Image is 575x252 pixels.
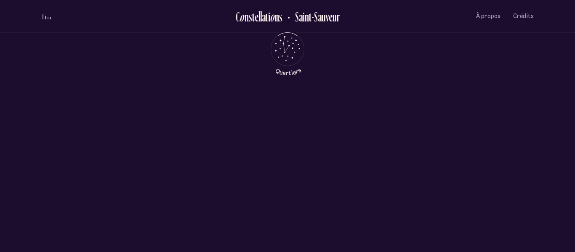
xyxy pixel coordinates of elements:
button: Crédits [513,6,534,26]
tspan: Quartiers [274,66,302,77]
button: Retour au menu principal [263,32,312,76]
div: t [266,10,268,24]
span: À propos [476,13,500,20]
button: À propos [476,6,500,26]
div: s [249,10,252,24]
span: Crédits [513,13,534,20]
div: l [260,10,262,24]
div: o [240,10,245,24]
div: o [270,10,275,24]
div: s [279,10,282,24]
div: n [245,10,249,24]
button: volume audio [41,12,52,21]
div: e [255,10,258,24]
div: n [275,10,279,24]
div: C [236,10,240,24]
button: Retour au Quartier [282,9,340,23]
div: i [268,10,270,24]
div: t [252,10,255,24]
h2: Saint-Sauveur [289,10,340,24]
div: a [262,10,266,24]
div: l [258,10,260,24]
